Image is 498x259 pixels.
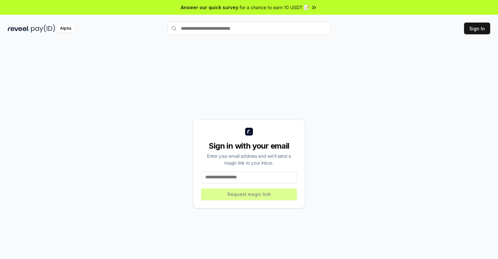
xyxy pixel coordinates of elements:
[181,4,238,11] span: Answer our quick survey
[245,128,253,136] img: logo_small
[201,141,297,151] div: Sign in with your email
[56,24,75,33] div: Alpha
[464,23,490,34] button: Sign In
[201,153,297,166] div: Enter your email address and we’ll send a magic link to your inbox.
[240,4,309,11] span: for a chance to earn 10 USDT 📝
[8,24,30,33] img: reveel_dark
[31,24,55,33] img: pay_id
